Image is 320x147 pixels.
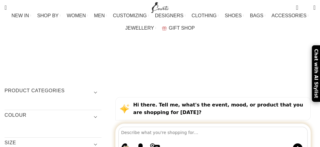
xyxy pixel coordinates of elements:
[12,13,29,18] span: NEW IN
[125,22,156,34] a: JEWELLERY
[2,10,318,34] div: Main navigation
[67,10,88,22] a: WOMEN
[113,13,147,18] span: CUSTOMIZING
[150,5,170,10] a: Site logo
[12,10,31,22] a: NEW IN
[272,13,307,18] span: ACCESSORIES
[2,2,10,14] a: Search
[5,112,101,122] h3: COLOUR
[296,3,301,8] span: 0
[113,10,149,22] a: CUSTOMIZING
[225,13,242,18] span: SHOES
[272,10,309,22] a: ACCESSORIES
[94,13,105,18] span: MEN
[192,10,219,22] a: CLOTHING
[37,10,61,22] a: SHOP BY
[225,10,244,22] a: SHOES
[169,25,195,31] span: GIFT SHOP
[37,13,59,18] span: SHOP BY
[162,26,167,30] img: GiftBag
[293,2,301,14] a: 0
[304,6,308,11] span: 0
[125,25,154,31] span: JEWELLERY
[250,13,263,18] span: BAGS
[5,87,101,98] h3: Product categories
[162,22,195,34] a: GIFT SHOP
[192,13,217,18] span: CLOTHING
[155,10,186,22] a: DESIGNERS
[67,13,86,18] span: WOMEN
[303,2,309,14] div: My Wishlist
[250,10,265,22] a: BAGS
[155,13,183,18] span: DESIGNERS
[94,10,107,22] a: MEN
